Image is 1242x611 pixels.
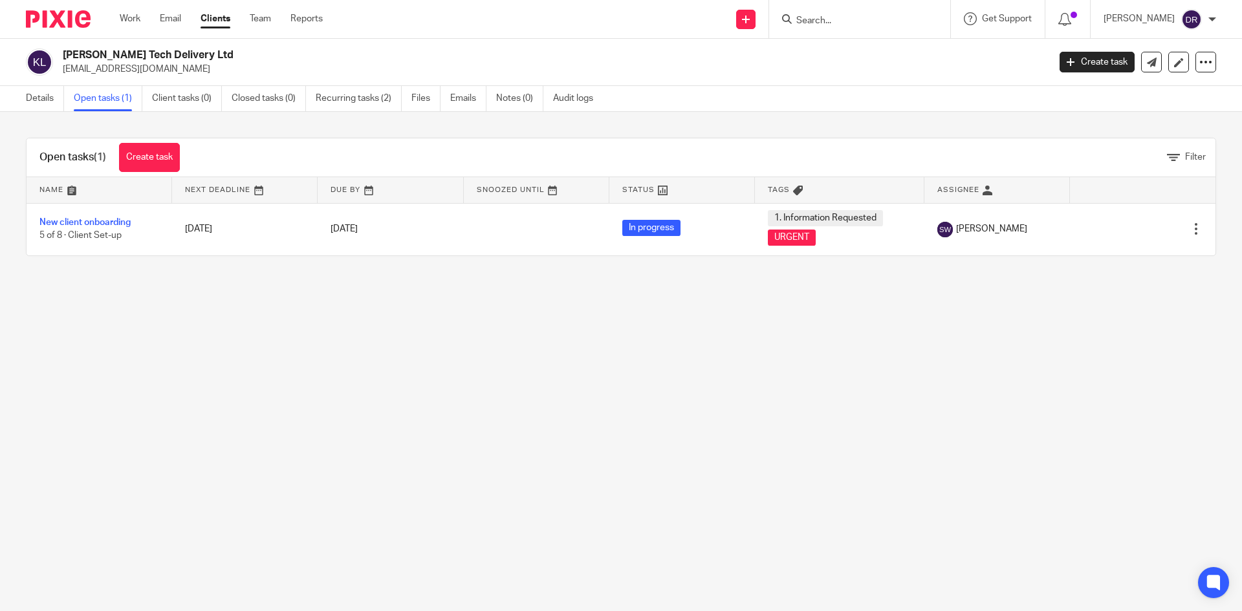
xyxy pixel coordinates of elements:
input: Search [795,16,911,27]
td: [DATE] [172,203,318,255]
a: New client onboarding [39,218,131,227]
a: Recurring tasks (2) [316,86,402,111]
img: svg%3E [26,48,53,76]
a: Emails [450,86,486,111]
span: In progress [622,220,681,236]
span: [PERSON_NAME] [956,222,1027,235]
span: Status [622,186,655,193]
a: Audit logs [553,86,603,111]
a: Details [26,86,64,111]
img: svg%3E [937,222,953,237]
img: Pixie [26,10,91,28]
a: Work [120,12,140,25]
a: Email [160,12,181,25]
a: Closed tasks (0) [232,86,306,111]
span: Snoozed Until [477,186,545,193]
span: 1. Information Requested [768,210,883,226]
span: 5 of 8 · Client Set-up [39,231,122,241]
a: Client tasks (0) [152,86,222,111]
a: Create task [119,143,180,172]
span: [DATE] [331,224,358,233]
p: [EMAIL_ADDRESS][DOMAIN_NAME] [63,63,1040,76]
a: Files [411,86,441,111]
span: (1) [94,152,106,162]
span: URGENT [768,230,816,246]
span: Filter [1185,153,1206,162]
span: Tags [768,186,790,193]
a: Create task [1060,52,1135,72]
a: Reports [290,12,323,25]
p: [PERSON_NAME] [1104,12,1175,25]
h1: Open tasks [39,151,106,164]
span: Get Support [982,14,1032,23]
a: Team [250,12,271,25]
img: svg%3E [1181,9,1202,30]
a: Clients [201,12,230,25]
a: Open tasks (1) [74,86,142,111]
a: Notes (0) [496,86,543,111]
h2: [PERSON_NAME] Tech Delivery Ltd [63,48,845,62]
